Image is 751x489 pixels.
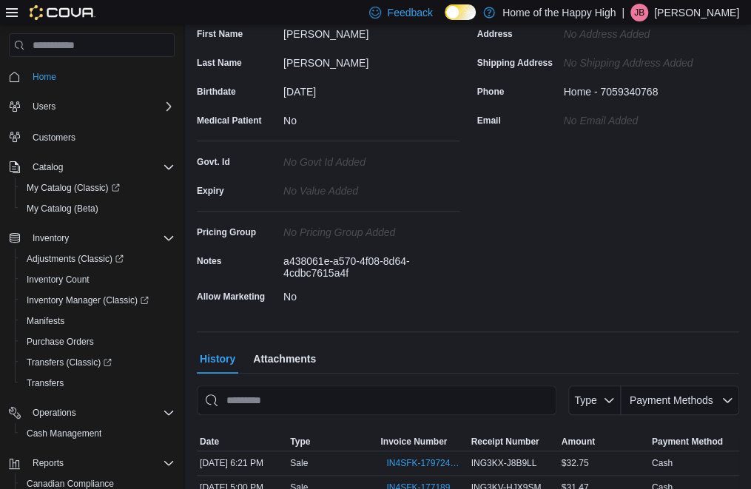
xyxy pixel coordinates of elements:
[654,4,739,21] p: [PERSON_NAME]
[27,336,94,348] span: Purchase Orders
[290,436,310,448] span: Type
[27,68,62,86] a: Home
[21,312,70,330] a: Manifests
[15,249,181,269] a: Adjustments (Classic)
[21,271,175,289] span: Inventory Count
[468,433,558,451] button: Receipt Number
[15,373,181,394] button: Transfers
[200,457,263,469] span: [DATE] 6:21 PM
[477,57,553,69] label: Shipping Address
[283,220,459,238] div: No Pricing Group Added
[652,436,723,448] span: Payment Method
[30,5,95,20] img: Cova
[197,115,261,127] label: Medical Patient
[283,150,459,168] div: No Govt Id added
[21,374,175,392] span: Transfers
[197,433,287,451] button: Date
[634,4,644,21] span: JB
[253,344,316,374] span: Attachments
[287,433,377,451] button: Type
[15,198,181,219] button: My Catalog (Beta)
[15,269,181,290] button: Inventory Count
[197,385,556,415] input: This is a search bar. As you type, the results lower in the page will automatically filter.
[21,333,175,351] span: Purchase Orders
[15,311,181,331] button: Manifests
[27,454,70,472] button: Reports
[568,385,622,415] button: Type
[563,109,638,127] div: No Email added
[3,157,181,178] button: Catalog
[559,433,649,451] button: Amount
[21,250,175,268] span: Adjustments (Classic)
[27,377,64,389] span: Transfers
[15,290,181,311] a: Inventory Manager (Classic)
[197,86,236,98] label: Birthdate
[21,271,95,289] a: Inventory Count
[21,291,155,309] a: Inventory Manager (Classic)
[563,22,739,40] div: No Address added
[197,226,256,238] label: Pricing Group
[621,385,739,415] button: Payment Methods
[197,156,230,168] label: Govt. Id
[283,80,459,98] div: [DATE]
[197,57,242,69] label: Last Name
[283,249,459,279] div: a438061e-a570-4f08-8d64-4cdbc7615a4f
[27,428,101,439] span: Cash Management
[563,80,658,98] div: Home - 7059340768
[21,179,175,197] span: My Catalog (Classic)
[200,436,219,448] span: Date
[27,294,149,306] span: Inventory Manager (Classic)
[3,126,181,147] button: Customers
[283,285,459,303] div: No
[27,404,175,422] span: Operations
[21,250,129,268] a: Adjustments (Classic)
[630,4,648,21] div: Jeroen Brasz
[21,425,107,442] a: Cash Management
[15,331,181,352] button: Purchase Orders
[21,200,104,217] a: My Catalog (Beta)
[380,454,465,472] button: IN4SFK-17972468
[27,315,64,327] span: Manifests
[15,423,181,444] button: Cash Management
[387,5,432,20] span: Feedback
[33,132,75,144] span: Customers
[27,98,61,115] button: Users
[283,109,459,127] div: No
[27,203,98,215] span: My Catalog (Beta)
[197,28,243,40] label: First Name
[622,4,624,21] p: |
[563,51,739,69] div: No Shipping Address added
[27,182,120,194] span: My Catalog (Classic)
[3,228,181,249] button: Inventory
[27,67,175,86] span: Home
[33,457,64,469] span: Reports
[33,232,69,244] span: Inventory
[21,354,175,371] span: Transfers (Classic)
[33,407,76,419] span: Operations
[15,178,181,198] a: My Catalog (Classic)
[197,255,221,267] label: Notes
[562,436,595,448] span: Amount
[283,22,459,40] div: [PERSON_NAME]
[3,453,181,473] button: Reports
[652,457,673,469] span: Cash
[445,4,476,20] input: Dark Mode
[27,253,124,265] span: Adjustments (Classic)
[27,158,175,176] span: Catalog
[21,312,175,330] span: Manifests
[27,229,175,247] span: Inventory
[21,354,118,371] a: Transfers (Classic)
[27,158,69,176] button: Catalog
[283,179,459,197] div: No value added
[386,457,459,469] span: IN4SFK-17972468
[15,352,181,373] a: Transfers (Classic)
[27,127,175,146] span: Customers
[21,200,175,217] span: My Catalog (Beta)
[502,4,616,21] p: Home of the Happy High
[477,115,501,127] label: Email
[197,185,224,197] label: Expiry
[27,98,175,115] span: Users
[33,161,63,173] span: Catalog
[283,51,459,69] div: [PERSON_NAME]
[21,291,175,309] span: Inventory Manager (Classic)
